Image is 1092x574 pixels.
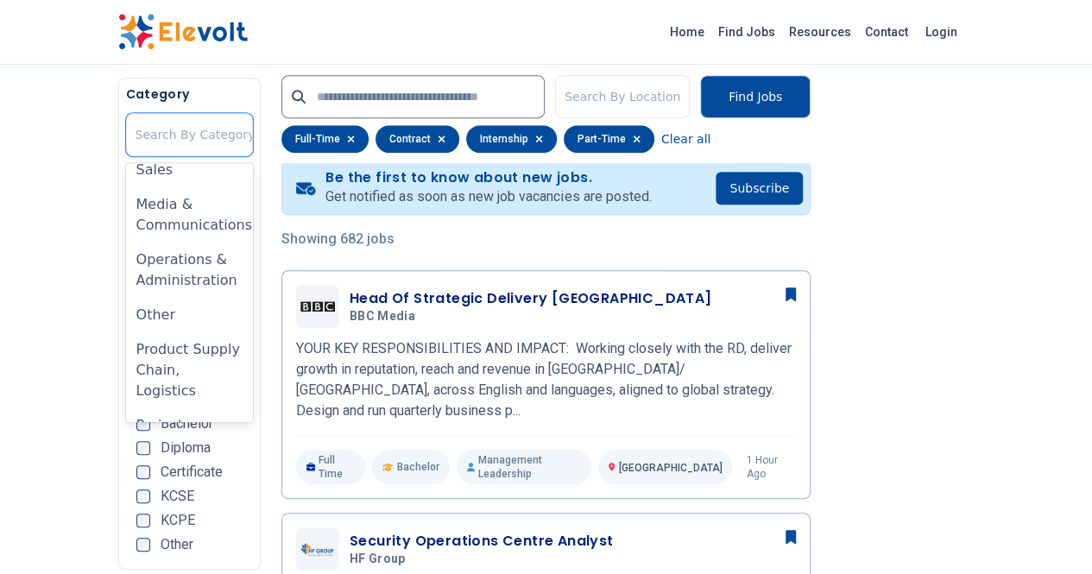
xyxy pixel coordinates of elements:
a: Home [663,18,711,46]
div: Project Management [126,408,253,464]
span: BBC Media [350,309,415,325]
input: KCSE [136,489,150,503]
p: Full Time [296,450,365,484]
input: Other [136,538,150,552]
input: KCPE [136,514,150,527]
div: Media & Communications [126,187,253,243]
div: Other [126,298,253,332]
span: HF Group [350,552,406,567]
span: KCSE [161,489,194,503]
div: Operations & Administration [126,243,253,298]
h5: Category [126,85,253,103]
div: Product Supply Chain, Logistics [126,332,253,408]
button: Find Jobs [700,75,811,118]
p: YOUR KEY RESPONSIBILITIES AND IMPACT: Working closely with the RD, deliver growth in reputation, ... [296,338,796,421]
input: Diploma [136,441,150,455]
span: KCPE [161,514,195,527]
img: HF Group [300,543,335,556]
input: Bachelor [136,417,150,431]
span: Bachelor [397,460,439,474]
div: full-time [281,125,369,153]
div: internship [466,125,557,153]
a: Find Jobs [711,18,782,46]
span: Certificate [161,465,223,479]
iframe: Chat Widget [1006,491,1092,574]
a: Contact [858,18,915,46]
span: Diploma [161,441,211,455]
span: Bachelor [161,417,213,431]
div: part-time [564,125,654,153]
img: Elevolt [118,14,248,50]
p: Showing 682 jobs [281,229,811,249]
span: Other [161,538,193,552]
div: contract [376,125,459,153]
span: [GEOGRAPHIC_DATA] [618,462,722,474]
input: Certificate [136,465,150,479]
p: Management Leadership [457,450,591,484]
a: Resources [782,18,858,46]
a: Login [915,15,968,49]
button: Clear all [661,125,710,153]
p: 1 hour ago [746,453,796,481]
h4: Be the first to know about new jobs. [325,169,651,186]
button: Subscribe [716,172,803,205]
img: BBC Media [300,301,335,311]
a: BBC MediaHead Of Strategic Delivery [GEOGRAPHIC_DATA]BBC MediaYOUR KEY RESPONSIBILITIES AND IMPAC... [296,285,796,484]
h3: Security Operations Centre Analyst [350,531,614,552]
p: Get notified as soon as new job vacancies are posted. [325,186,651,207]
h3: Head Of Strategic Delivery [GEOGRAPHIC_DATA] [350,288,712,309]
